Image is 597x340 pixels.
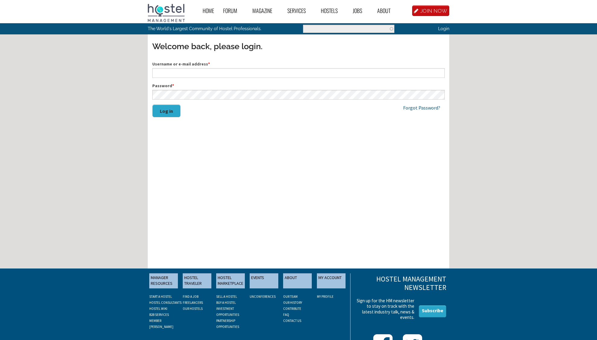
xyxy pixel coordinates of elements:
[148,23,273,34] p: The World's Largest Community of Hostel Professionals.
[355,275,446,292] h3: Hostel Management Newsletter
[283,4,316,17] a: Services
[152,104,181,117] button: Log in
[283,307,301,311] a: CONTRIBUTE
[403,105,440,111] a: Forgot Password?
[216,294,237,299] a: SELL A HOSTEL
[172,83,174,88] span: This field is required.
[149,300,182,305] a: HOSTEL CONSULTANTS
[149,319,173,329] a: MEMBER [PERSON_NAME]
[373,4,401,17] a: About
[303,25,394,33] input: Enter the terms you wish to search for.
[183,273,211,288] a: HOSTEL TRAVELER
[183,307,203,311] a: OUR HOSTELS
[148,4,185,22] img: Hostel Management Home
[355,298,414,320] p: Sign up for the HM newsletter to stay on track with the latest industry talk, news & events.
[348,4,373,17] a: Jobs
[283,300,302,305] a: OUR HISTORY
[317,294,333,299] a: My Profile
[219,4,248,17] a: Forum
[283,294,298,299] a: OUR TEAM
[152,83,445,89] label: Password
[152,41,445,52] h3: Welcome back, please login.
[183,300,203,305] a: FREELANCERS
[149,307,167,311] a: HOSTEL WIKI
[149,294,172,299] a: START A HOSTEL
[248,4,283,17] a: Magazine
[198,4,219,17] a: Home
[152,61,445,67] label: Username or e-mail address
[283,273,312,288] a: ABOUT
[438,26,449,31] a: Login
[216,307,239,317] a: INVESTMENT OPPORTUNITIES
[149,313,169,317] a: B2B SERVICES
[250,273,278,288] a: EVENTS
[316,4,348,17] a: Hostels
[208,61,210,67] span: This field is required.
[412,5,449,16] a: JOIN NOW
[216,300,236,305] a: BUY A HOSTEL
[216,273,245,288] a: HOSTEL MARKETPLACE
[183,294,198,299] a: FIND A JOB
[317,273,346,288] a: MY ACCOUNT
[149,273,178,288] a: MANAGER RESOURCES
[250,294,276,299] a: UNCONFERENCES
[283,319,301,323] a: CONTACT US
[216,319,239,329] a: PARTNERSHIP OPPORTUNITIES
[419,305,446,317] a: Subscribe
[283,313,289,317] a: FAQ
